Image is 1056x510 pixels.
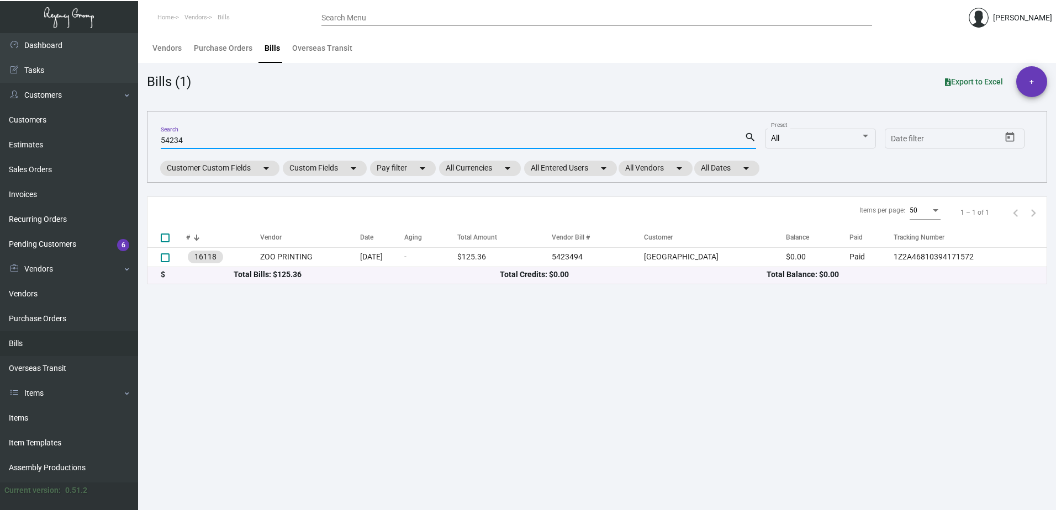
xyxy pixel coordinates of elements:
[416,162,429,175] mat-icon: arrow_drop_down
[260,247,360,267] td: ZOO PRINTING
[786,232,809,242] div: Balance
[439,161,521,176] mat-chip: All Currencies
[360,232,373,242] div: Date
[218,14,230,21] span: Bills
[347,162,360,175] mat-icon: arrow_drop_down
[619,161,693,176] mat-chip: All Vendors
[457,247,552,267] td: $125.36
[891,135,925,144] input: Start date
[260,232,360,242] div: Vendor
[292,42,352,54] div: Overseas Transit
[360,247,404,267] td: [DATE]
[771,134,779,142] span: All
[849,247,894,267] td: Paid
[673,162,686,175] mat-icon: arrow_drop_down
[186,232,190,242] div: #
[360,232,404,242] div: Date
[694,161,759,176] mat-chip: All Dates
[1025,204,1042,221] button: Next page
[786,232,849,242] div: Balance
[184,14,207,21] span: Vendors
[186,232,260,242] div: #
[4,485,61,496] div: Current version:
[644,232,786,242] div: Customer
[457,232,552,242] div: Total Amount
[767,269,1033,280] div: Total Balance: $0.00
[859,205,905,215] div: Items per page:
[894,232,944,242] div: Tracking Number
[894,232,1047,242] div: Tracking Number
[147,72,191,92] div: Bills (1)
[945,77,1003,86] span: Export to Excel
[740,162,753,175] mat-icon: arrow_drop_down
[1001,129,1019,146] button: Open calendar
[644,247,786,267] td: [GEOGRAPHIC_DATA]
[910,206,917,214] span: 50
[65,485,87,496] div: 0.51.2
[234,269,500,280] div: Total Bills: $125.36
[1007,204,1025,221] button: Previous page
[993,12,1052,24] div: [PERSON_NAME]
[1016,66,1047,97] button: +
[404,232,457,242] div: Aging
[969,8,989,28] img: admin@bootstrapmaster.com
[597,162,610,175] mat-icon: arrow_drop_down
[260,232,282,242] div: Vendor
[1029,66,1034,97] span: +
[161,269,234,280] div: $
[404,232,422,242] div: Aging
[552,232,643,242] div: Vendor Bill #
[745,131,756,144] mat-icon: search
[849,232,863,242] div: Paid
[552,232,590,242] div: Vendor Bill #
[501,162,514,175] mat-icon: arrow_drop_down
[160,161,279,176] mat-chip: Customer Custom Fields
[265,42,280,54] div: Bills
[786,247,849,267] td: $0.00
[894,247,1047,267] td: 1Z2A46810394171572
[370,161,436,176] mat-chip: Pay filter
[260,162,273,175] mat-icon: arrow_drop_down
[404,247,457,267] td: -
[194,42,252,54] div: Purchase Orders
[152,42,182,54] div: Vendors
[910,207,941,215] mat-select: Items per page:
[188,251,223,263] mat-chip: 16118
[849,232,894,242] div: Paid
[524,161,617,176] mat-chip: All Entered Users
[157,14,174,21] span: Home
[552,247,643,267] td: 5423494
[644,232,673,242] div: Customer
[936,72,1012,92] button: Export to Excel
[960,208,989,217] div: 1 – 1 of 1
[500,269,767,280] div: Total Credits: $0.00
[934,135,988,144] input: End date
[457,232,497,242] div: Total Amount
[283,161,367,176] mat-chip: Custom Fields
